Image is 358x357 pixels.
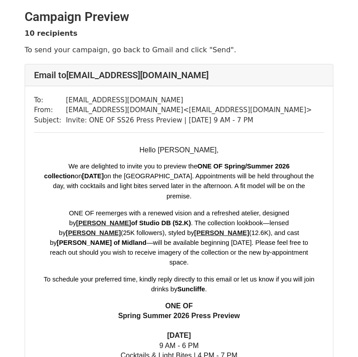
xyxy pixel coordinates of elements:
td: [EMAIL_ADDRESS][DOMAIN_NAME] < [EMAIL_ADDRESS][DOMAIN_NAME] > [66,105,312,115]
span: ONE OF reemerges with a renewed vision and a refreshed atelier, designed by [69,210,289,227]
span: [DATE] [167,332,191,339]
span: Suncliffe [177,286,205,293]
span: [PERSON_NAME] [76,219,131,227]
span: Hello [PERSON_NAME], [140,146,219,154]
a: [PERSON_NAME] [66,229,121,236]
span: 9 AM - 6 PM [159,342,199,349]
h2: Campaign Preview [25,9,333,25]
span: We are delighted to invite you to preview the [68,163,197,170]
td: From: [34,105,66,115]
span: [DATE] [82,172,104,180]
span: (12.6K) [249,229,271,236]
span: , styled by [165,229,194,236]
span: To schedule your preferred time, kindly reply directly to this email or let us know if you will j... [43,276,314,293]
span: . [205,286,207,293]
p: To send your campaign, go back to Gmail and click "Send". [25,45,333,55]
td: Subject: [34,115,66,126]
td: Invite: ONE OF SS26 Press Preview | [DATE] 9 AM - 7 PM [66,115,312,126]
span: —will be available beginning [DATE]. Please feel free to reach out should you wish to receive ima... [50,239,308,266]
span: ONE OF [165,302,192,310]
a: [PERSON_NAME] [76,219,131,227]
span: on the [GEOGRAPHIC_DATA]. Appointments will be held throughout the day, with cocktails and light ... [53,172,314,199]
span: Spring Summer 2026 Press Preview [118,312,240,319]
span: , and cast by [50,229,299,246]
strong: 10 recipients [25,29,77,38]
h4: Email to [EMAIL_ADDRESS][DOMAIN_NAME] [34,70,324,80]
td: To: [34,95,66,105]
span: . The collection lookbook—lensed by [59,219,289,236]
td: [EMAIL_ADDRESS][DOMAIN_NAME] [66,95,312,105]
span: on [75,172,82,180]
span: of Studio DB (52.K) [131,219,191,227]
a: [PERSON_NAME] [194,229,249,236]
span: (25K followers) [121,229,165,236]
span: [PERSON_NAME] of Midland [57,239,146,246]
